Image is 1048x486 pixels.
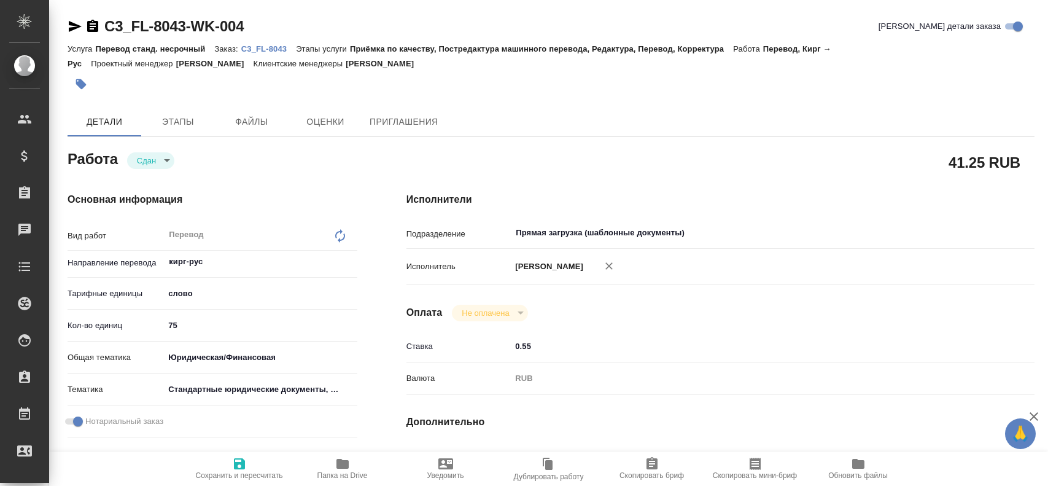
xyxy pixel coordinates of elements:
h4: Основная информация [68,192,357,207]
button: Добавить тэг [68,71,95,98]
button: Уведомить [394,452,497,486]
button: Open [351,261,353,263]
span: Уведомить [427,471,464,480]
button: Обновить файлы [807,452,910,486]
p: Тарифные единицы [68,288,164,300]
div: Сдан [127,152,174,169]
span: Приглашения [370,114,438,130]
input: ✎ Введи что-нибудь [164,316,357,334]
button: Скопировать ссылку для ЯМессенджера [68,19,82,34]
p: Тематика [68,383,164,396]
p: C3_FL-8043 [241,44,296,53]
p: Перевод станд. несрочный [95,44,214,53]
p: Ставка [406,340,511,353]
p: [PERSON_NAME] [176,59,254,68]
p: [PERSON_NAME] [511,261,583,273]
p: Работа [733,44,763,53]
h4: Дополнительно [406,415,1034,429]
button: Папка на Drive [291,452,394,486]
button: Сохранить и пересчитать [188,452,291,486]
p: Исполнитель [406,261,511,273]
p: Услуга [68,44,95,53]
button: Дублировать работу [497,452,600,486]
button: Скопировать бриф [600,452,704,486]
div: Сдан [452,305,527,321]
span: Папка на Drive [317,471,368,480]
input: ✎ Введи что-нибудь [511,337,982,355]
p: Направление перевода [68,257,164,269]
p: Проектный менеджер [91,59,176,68]
p: Этапы услуги [296,44,350,53]
span: Скопировать мини-бриф [713,471,797,480]
button: Скопировать ссылку [85,19,100,34]
div: RUB [511,368,982,389]
button: 🙏 [1005,418,1036,449]
span: [PERSON_NAME] детали заказа [879,20,1001,33]
div: слово [164,283,357,304]
div: Стандартные юридические документы, договоры, уставы [164,379,357,400]
span: Нотариальный заказ [85,415,163,428]
button: Удалить исполнителя [596,253,623,280]
span: Детали [75,114,134,130]
p: Клиентские менеджеры [254,59,346,68]
input: Пустое поле [511,445,982,463]
button: Сдан [133,155,160,166]
span: Оценки [296,114,355,130]
span: 🙏 [1010,421,1031,447]
button: Open [976,232,978,234]
a: C3_FL-8043-WK-004 [104,18,244,34]
div: Юридическая/Финансовая [164,347,357,368]
span: Скопировать бриф [619,471,684,480]
span: Файлы [222,114,281,130]
h2: Работа [68,147,118,169]
p: Подразделение [406,228,511,240]
p: Приёмка по качеству, Постредактура машинного перевода, Редактура, Перевод, Корректура [350,44,733,53]
h2: 41.25 RUB [949,152,1020,173]
h4: Исполнители [406,192,1034,207]
p: [PERSON_NAME] [346,59,423,68]
p: Общая тематика [68,351,164,364]
p: Последнее изменение [406,449,511,461]
a: C3_FL-8043 [241,43,296,53]
h4: Оплата [406,305,443,320]
button: Не оплачена [458,308,513,318]
p: Кол-во единиц [68,319,164,332]
p: Заказ: [214,44,241,53]
span: Обновить файлы [828,471,888,480]
span: Дублировать работу [514,472,584,481]
button: Скопировать мини-бриф [704,452,807,486]
span: Сохранить и пересчитать [196,471,283,480]
p: Вид работ [68,230,164,242]
span: Этапы [149,114,208,130]
p: Валюта [406,372,511,385]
